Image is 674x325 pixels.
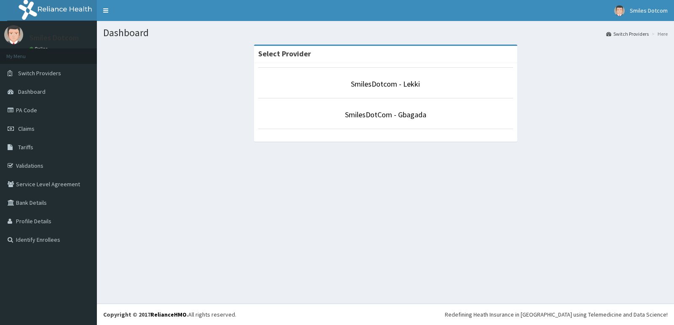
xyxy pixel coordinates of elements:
a: Switch Providers [606,30,649,37]
a: SmilesDotCom - Gbagada [345,110,426,119]
a: SmilesDotcom - Lekki [351,79,420,89]
span: Smiles Dotcom [630,7,668,14]
a: Online [29,46,50,52]
img: User Image [4,25,23,44]
strong: Select Provider [258,49,311,58]
span: Claims [18,125,35,132]
li: Here [650,30,668,37]
strong: Copyright © 2017 . [103,311,188,318]
h1: Dashboard [103,27,668,38]
footer: All rights reserved. [97,304,674,325]
a: RelianceHMO [150,311,187,318]
img: User Image [614,5,625,16]
div: Redefining Heath Insurance in [GEOGRAPHIC_DATA] using Telemedicine and Data Science! [445,310,668,319]
span: Switch Providers [18,69,61,77]
span: Tariffs [18,143,33,151]
span: Dashboard [18,88,45,95]
p: Smiles Dotcom [29,34,79,42]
